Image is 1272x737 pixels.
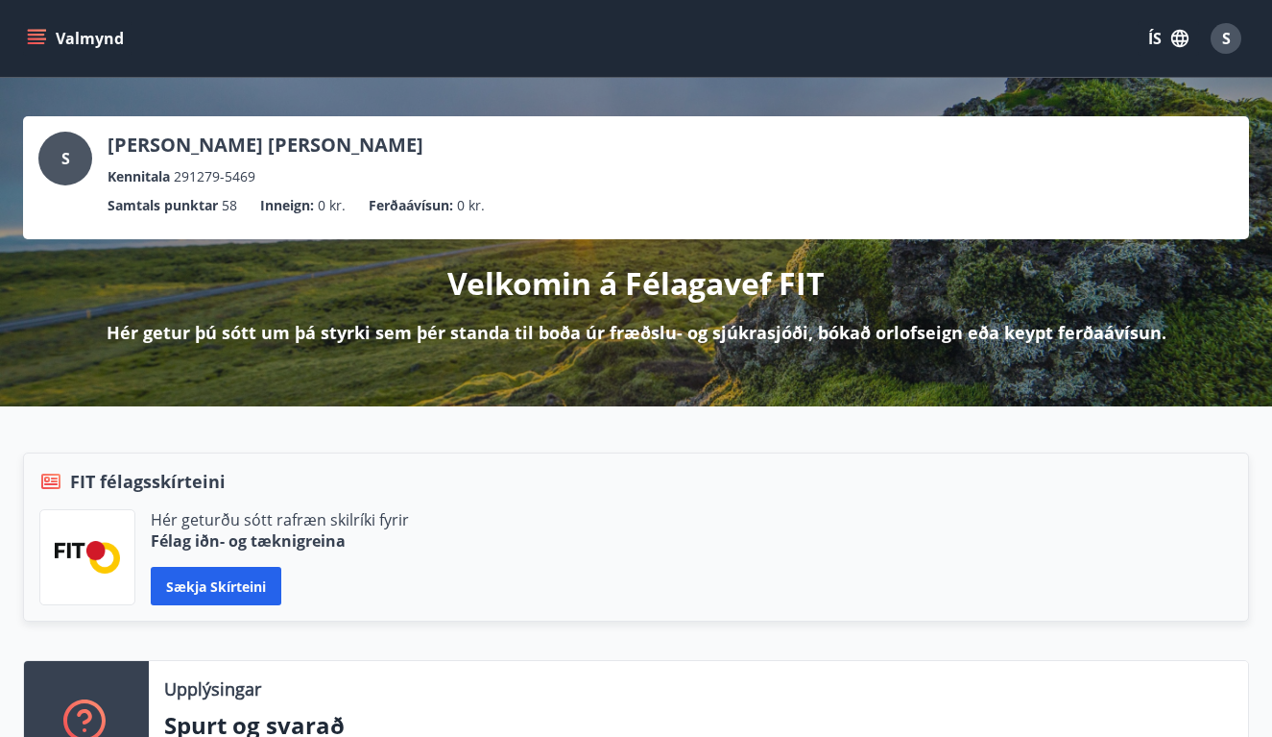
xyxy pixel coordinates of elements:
[260,195,314,216] p: Inneign :
[457,195,485,216] span: 0 kr.
[1222,28,1231,49] span: S
[151,509,409,530] p: Hér geturðu sótt rafræn skilríki fyrir
[151,530,409,552] p: Félag iðn- og tæknigreina
[222,195,237,216] span: 58
[1138,21,1199,56] button: ÍS
[107,320,1166,345] p: Hér getur þú sótt um þá styrki sem þér standa til boða úr fræðslu- og sjúkrasjóði, bókað orlofsei...
[1203,15,1249,61] button: S
[108,132,423,159] p: [PERSON_NAME] [PERSON_NAME]
[164,676,261,701] p: Upplýsingar
[108,166,170,187] p: Kennitala
[108,195,218,216] p: Samtals punktar
[70,469,226,494] span: FIT félagsskírteini
[447,262,825,305] p: Velkomin á Félagavef FIT
[61,148,70,169] span: S
[23,21,132,56] button: menu
[369,195,453,216] p: Ferðaávísun :
[174,166,255,187] span: 291279-5469
[151,567,281,605] button: Sækja skírteini
[318,195,346,216] span: 0 kr.
[55,541,120,573] img: FPQVkF9lTnNbbaRSFyT17YYeljoOGk5m51IhT0bO.png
